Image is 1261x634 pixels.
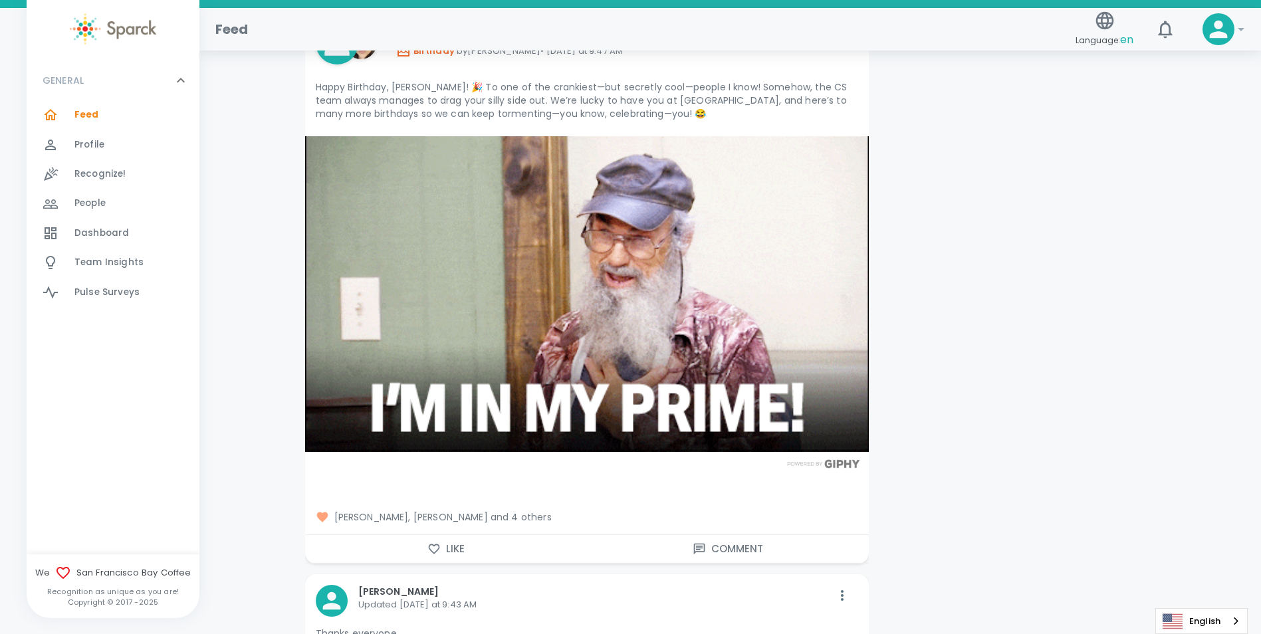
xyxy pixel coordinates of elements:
[396,42,832,58] p: by [PERSON_NAME] • [DATE] at 9:47 AM
[784,459,863,468] img: Powered by GIPHY
[70,13,156,45] img: Sparck logo
[27,100,199,130] a: Feed
[27,159,199,189] a: Recognize!
[316,510,858,524] span: [PERSON_NAME], [PERSON_NAME] and 4 others
[27,219,199,248] a: Dashboard
[396,45,455,57] span: Birthday
[1155,608,1248,634] aside: Language selected: English
[27,60,199,100] div: GENERAL
[74,108,99,122] span: Feed
[358,598,832,611] p: Updated [DATE] at 9:43 AM
[1076,31,1133,49] span: Language:
[74,227,129,240] span: Dashboard
[27,597,199,607] p: Copyright © 2017 - 2025
[74,197,106,210] span: People
[305,535,587,563] button: Like
[27,13,199,45] a: Sparck logo
[27,100,199,312] div: GENERAL
[316,80,858,120] p: Happy Birthday, [PERSON_NAME]! 🎉 To one of the crankiest—but secretly cool—people I know! Somehow...
[358,585,832,598] p: [PERSON_NAME]
[1120,32,1133,47] span: en
[27,189,199,218] a: People
[43,74,84,87] p: GENERAL
[27,565,199,581] span: We San Francisco Bay Coffee
[27,586,199,597] p: Recognition as unique as you are!
[1070,6,1139,53] button: Language:en
[74,286,140,299] span: Pulse Surveys
[27,130,199,159] a: Profile
[587,535,869,563] button: Comment
[74,256,144,269] span: Team Insights
[215,19,249,40] h1: Feed
[1155,608,1248,634] div: Language
[74,167,126,181] span: Recognize!
[27,248,199,277] a: Team Insights
[74,138,104,152] span: Profile
[27,278,199,307] a: Pulse Surveys
[1156,609,1247,633] a: English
